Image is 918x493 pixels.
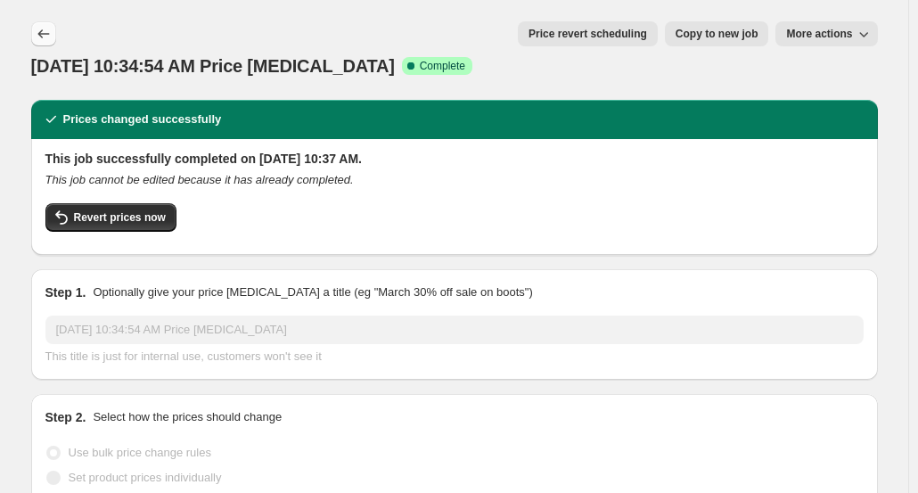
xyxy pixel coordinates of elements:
[45,150,864,168] h2: This job successfully completed on [DATE] 10:37 AM.
[45,316,864,344] input: 30% off holiday sale
[786,27,852,41] span: More actions
[69,471,222,484] span: Set product prices individually
[665,21,769,46] button: Copy to new job
[93,408,282,426] p: Select how the prices should change
[31,21,56,46] button: Price change jobs
[676,27,758,41] span: Copy to new job
[45,408,86,426] h2: Step 2.
[518,21,658,46] button: Price revert scheduling
[775,21,877,46] button: More actions
[45,283,86,301] h2: Step 1.
[420,59,465,73] span: Complete
[529,27,647,41] span: Price revert scheduling
[45,173,354,186] i: This job cannot be edited because it has already completed.
[31,56,395,76] span: [DATE] 10:34:54 AM Price [MEDICAL_DATA]
[74,210,166,225] span: Revert prices now
[69,446,211,459] span: Use bulk price change rules
[63,111,222,128] h2: Prices changed successfully
[45,349,322,363] span: This title is just for internal use, customers won't see it
[45,203,176,232] button: Revert prices now
[93,283,532,301] p: Optionally give your price [MEDICAL_DATA] a title (eg "March 30% off sale on boots")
